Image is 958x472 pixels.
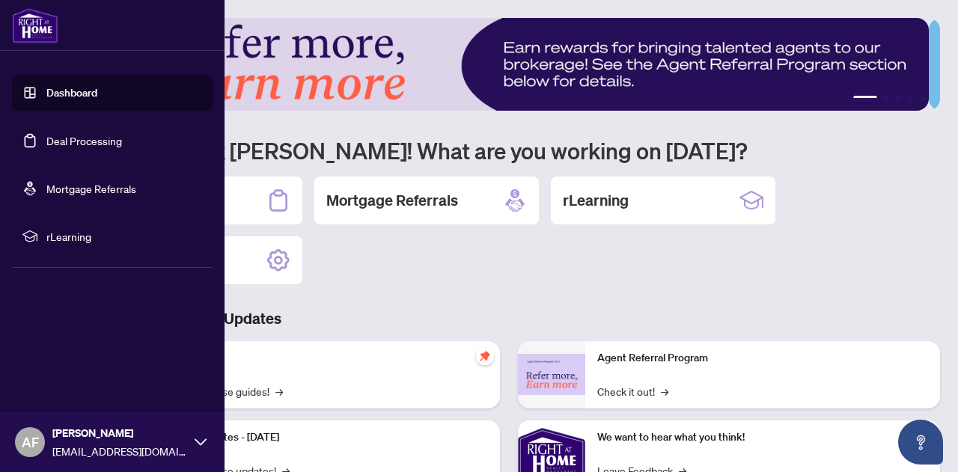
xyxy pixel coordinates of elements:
button: 4 [907,96,913,102]
p: We want to hear what you think! [597,429,928,446]
button: 3 [895,96,901,102]
img: Slide 0 [78,18,929,111]
button: 1 [853,96,877,102]
span: [PERSON_NAME] [52,425,187,441]
span: pushpin [476,347,494,365]
a: Check it out!→ [597,383,668,399]
button: 5 [919,96,925,102]
span: → [661,383,668,399]
h1: Welcome back [PERSON_NAME]! What are you working on [DATE]? [78,136,940,165]
span: [EMAIL_ADDRESS][DOMAIN_NAME] [52,443,187,459]
a: Dashboard [46,86,97,99]
span: AF [22,432,39,453]
button: 2 [883,96,889,102]
p: Agent Referral Program [597,350,928,367]
button: Open asap [898,420,943,465]
p: Self-Help [157,350,488,367]
span: rLearning [46,228,202,245]
p: Platform Updates - [DATE] [157,429,488,446]
a: Mortgage Referrals [46,182,136,195]
a: Deal Processing [46,134,122,147]
h2: Mortgage Referrals [326,190,458,211]
img: logo [12,7,58,43]
h3: Brokerage & Industry Updates [78,308,940,329]
span: → [275,383,283,399]
img: Agent Referral Program [518,354,585,395]
h2: rLearning [563,190,629,211]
